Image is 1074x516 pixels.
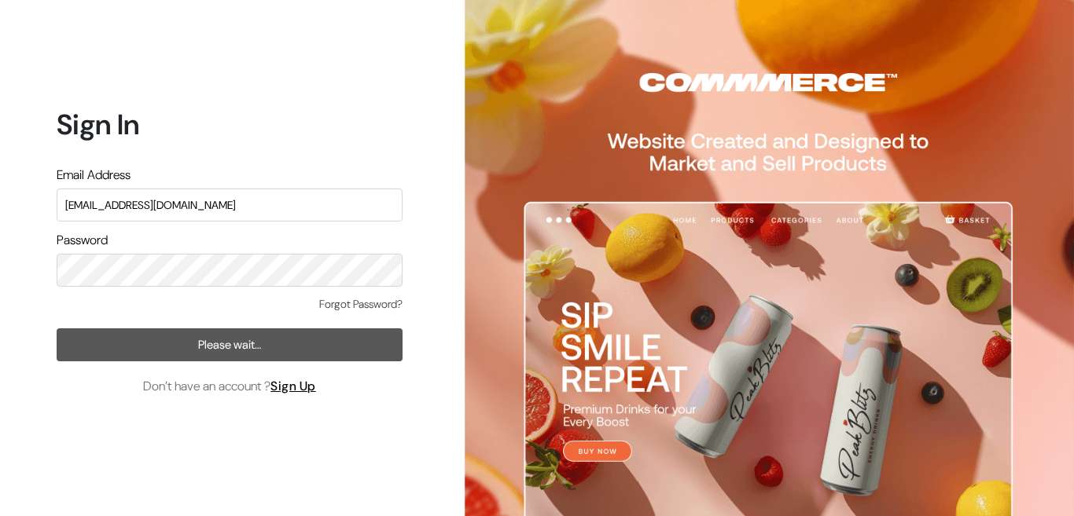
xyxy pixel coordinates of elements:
[57,231,108,250] label: Password
[270,378,316,394] a: Sign Up
[143,377,316,396] span: Don’t have an account ?
[57,166,131,185] label: Email Address
[57,108,403,141] h1: Sign In
[57,328,403,361] button: Please wait…
[319,296,403,313] a: Forgot Password?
